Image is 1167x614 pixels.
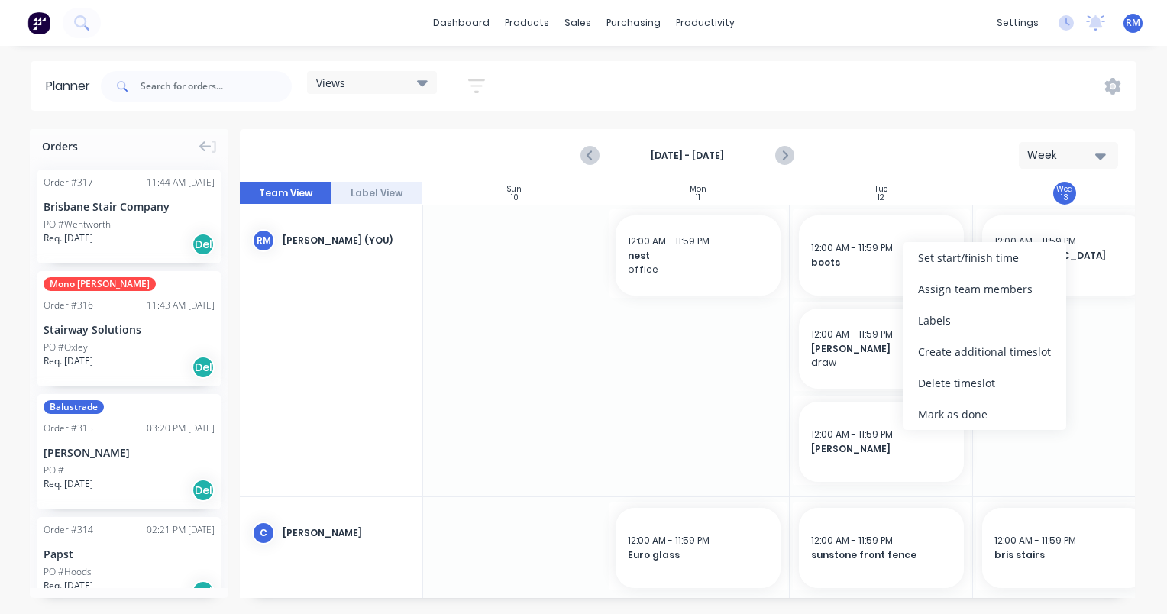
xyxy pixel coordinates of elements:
div: Order # 317 [44,176,93,189]
div: Del [192,233,215,256]
span: Euro glass [628,548,768,562]
div: Order # 316 [44,299,93,312]
div: PO #Hoods [44,565,92,579]
div: 12 [878,194,884,202]
span: [PERSON_NAME] [811,442,952,456]
div: Delete timeslot [903,367,1066,399]
span: boots [811,256,952,270]
span: Req. [DATE] [44,231,93,245]
span: Balustrade [44,400,104,414]
div: Order # 315 [44,422,93,435]
div: Assign team members [903,273,1066,305]
input: Search for orders... [141,71,292,102]
div: Del [192,356,215,379]
div: Wed [1056,185,1073,194]
div: PO #Oxley [44,341,88,354]
div: Tue [874,185,887,194]
div: Brisbane Stair Company [44,199,215,215]
span: Orders [42,138,78,154]
div: Mark as done [903,399,1066,430]
span: sunstone front fence [811,548,952,562]
button: Label View [331,182,423,205]
div: Week [1027,147,1097,163]
div: Papst [44,546,215,562]
div: sales [557,11,599,34]
div: [PERSON_NAME] [44,444,215,460]
div: settings [989,11,1046,34]
div: Mon [690,185,706,194]
div: 13 [1061,194,1068,202]
div: 02:21 PM [DATE] [147,523,215,537]
span: [PERSON_NAME] [811,342,952,356]
div: purchasing [599,11,668,34]
span: RM [1126,16,1140,30]
span: Req. [DATE] [44,477,93,491]
div: Create additional timeslot [903,336,1066,367]
span: 12:00 AM - 11:59 PM [628,234,710,247]
div: [PERSON_NAME] [283,526,410,540]
div: 03:20 PM [DATE] [147,422,215,435]
div: 11:43 AM [DATE] [147,299,215,312]
div: PO # [44,464,64,477]
div: productivity [668,11,742,34]
div: products [497,11,557,34]
div: 11:44 AM [DATE] [147,176,215,189]
div: Planner [46,77,98,95]
span: 12:00 AM - 11:59 PM [628,534,710,547]
div: Stairway Solutions [44,322,215,338]
span: 12:00 AM - 11:59 PM [811,328,893,341]
div: C [252,522,275,545]
span: 12:00 AM - 11:59 PM [811,428,893,441]
div: 11 [696,194,700,202]
div: Del [192,580,215,603]
span: 12:00 AM - 11:59 PM [994,534,1076,547]
div: RM [252,229,275,252]
span: 12:00 AM - 11:59 PM [811,241,893,254]
a: dashboard [425,11,497,34]
div: Sun [507,185,522,194]
span: Req. [DATE] [44,579,93,593]
strong: [DATE] - [DATE] [611,149,764,163]
div: Del [192,479,215,502]
div: PO #Wentworth [44,218,111,231]
span: Mono [PERSON_NAME] [44,277,156,291]
button: Week [1019,142,1118,169]
span: 12:00 AM - 11:59 PM [811,534,893,547]
span: draw [811,356,952,370]
span: Req. [DATE] [44,354,93,368]
span: bris stairs [994,548,1135,562]
img: Factory [27,11,50,34]
span: 12:00 AM - 11:59 PM [994,234,1076,247]
span: office [628,263,768,276]
span: nest [628,249,768,263]
div: Order # 314 [44,523,93,537]
div: [PERSON_NAME] (You) [283,234,410,247]
div: Labels [903,305,1066,336]
span: Views [316,75,345,91]
button: Team View [240,182,331,205]
div: 10 [511,194,519,202]
div: Set start/finish time [903,242,1066,273]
